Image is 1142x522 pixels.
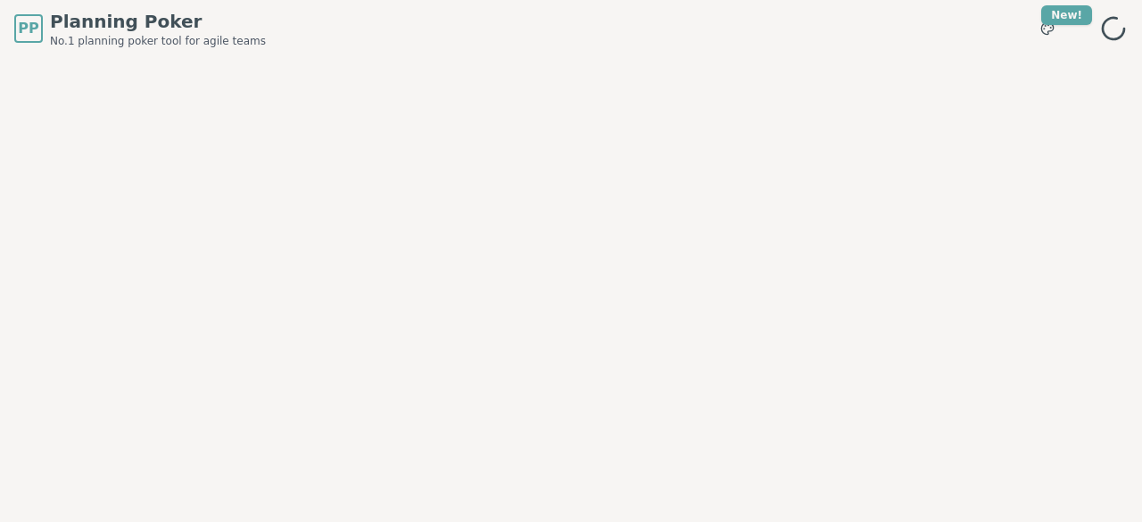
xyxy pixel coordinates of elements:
[1031,12,1063,45] button: New!
[18,18,38,39] span: PP
[1041,5,1092,25] div: New!
[50,9,266,34] span: Planning Poker
[50,34,266,48] span: No.1 planning poker tool for agile teams
[14,9,266,48] a: PPPlanning PokerNo.1 planning poker tool for agile teams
